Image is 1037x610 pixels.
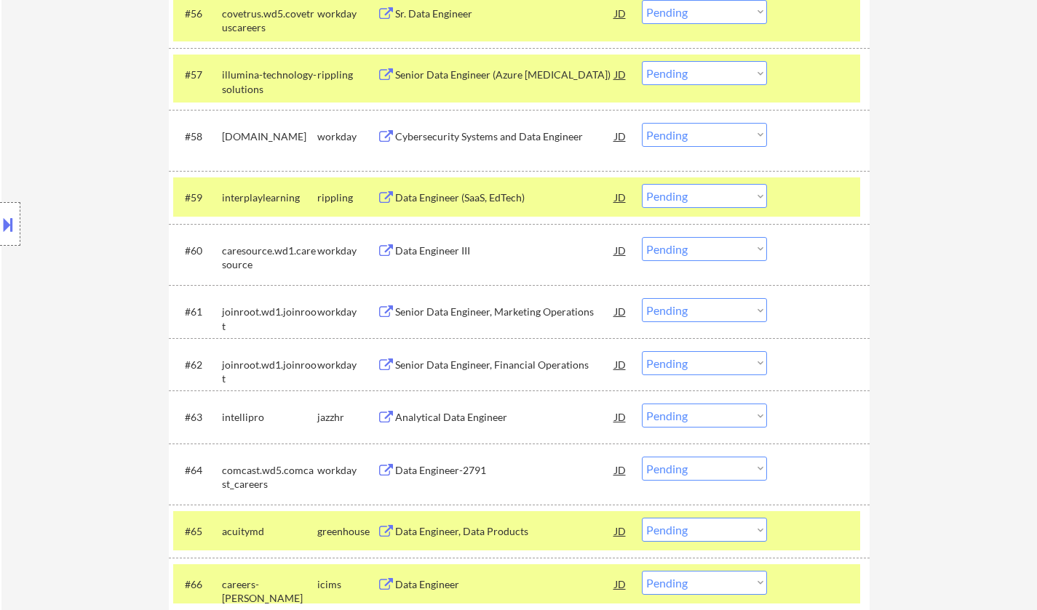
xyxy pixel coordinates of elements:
[317,410,377,425] div: jazzhr
[222,305,317,333] div: joinroot.wd1.joinroot
[317,7,377,21] div: workday
[613,351,628,377] div: JD
[395,463,615,478] div: Data Engineer-2791
[222,463,317,491] div: comcast.wd5.comcast_careers
[613,61,628,87] div: JD
[613,184,628,210] div: JD
[395,577,615,592] div: Data Engineer
[395,129,615,144] div: Cybersecurity Systems and Data Engineer
[395,68,615,82] div: Senior Data Engineer (Azure [MEDICAL_DATA])
[395,358,615,372] div: Senior Data Engineer, Financial Operations
[317,68,377,82] div: rippling
[613,298,628,324] div: JD
[222,68,317,96] div: illumina-technology-solutions
[395,410,615,425] div: Analytical Data Engineer
[222,129,317,144] div: [DOMAIN_NAME]
[395,7,615,21] div: Sr. Data Engineer
[185,68,210,82] div: #57
[317,358,377,372] div: workday
[185,577,210,592] div: #66
[185,524,210,539] div: #65
[222,358,317,386] div: joinroot.wd1.joinroot
[222,190,317,205] div: interplaylearning
[613,123,628,149] div: JD
[317,190,377,205] div: rippling
[395,190,615,205] div: Data Engineer (SaaS, EdTech)
[395,244,615,258] div: Data Engineer III
[317,129,377,144] div: workday
[222,7,317,35] div: covetrus.wd5.covetruscareers
[222,577,317,606] div: careers-[PERSON_NAME]
[613,457,628,483] div: JD
[185,410,210,425] div: #63
[613,571,628,597] div: JD
[317,244,377,258] div: workday
[222,410,317,425] div: intellipro
[222,244,317,272] div: caresource.wd1.caresource
[317,524,377,539] div: greenhouse
[395,524,615,539] div: Data Engineer, Data Products
[613,404,628,430] div: JD
[222,524,317,539] div: acuitymd
[395,305,615,319] div: Senior Data Engineer, Marketing Operations
[317,305,377,319] div: workday
[185,463,210,478] div: #64
[317,463,377,478] div: workday
[317,577,377,592] div: icims
[185,358,210,372] div: #62
[185,7,210,21] div: #56
[613,518,628,544] div: JD
[613,237,628,263] div: JD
